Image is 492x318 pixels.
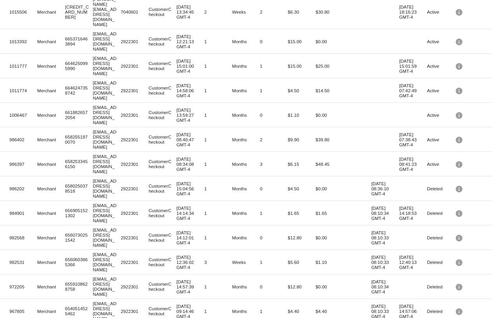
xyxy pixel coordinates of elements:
mat-cell: 1 [260,307,288,316]
mat-cell: Deleted [427,233,455,242]
mat-cell: $5.60 [288,258,316,267]
mat-cell: 967805 [9,307,37,316]
mat-cell: $14.50 [316,86,344,95]
mat-cell: 3 [260,160,288,169]
mat-cell: 0 [260,184,288,193]
mat-cell: $4.40 [288,307,316,316]
mat-cell: 986202 [9,184,37,193]
mat-icon: info [455,109,464,121]
mat-cell: [EMAIL_ADDRESS][DOMAIN_NAME] [93,127,121,151]
mat-cell: [DATE] 15:01:00 GMT-4 [176,56,204,76]
mat-cell: Merchant [37,258,65,267]
mat-cell: CustomerCheckout [149,132,177,146]
mat-cell: 986397 [9,160,37,169]
mat-cell: CustomerCheckout [149,181,177,195]
mat-cell: 986402 [9,135,37,144]
mat-cell: [DATE] 14:18:53 GMT-4 [399,204,427,223]
mat-cell: [DATE] 08:36:10 GMT-4 [371,179,399,198]
mat-cell: 2922301 [121,61,149,70]
mat-cell: 1 [204,135,232,144]
mat-cell: Merchant [37,7,65,16]
mat-cell: Deleted [427,282,455,291]
mat-icon: info [455,207,464,219]
mat-cell: CustomerCheckout [149,206,177,220]
mat-cell: Weeks [232,258,260,267]
mat-cell: Deleted [427,258,455,267]
mat-cell: 1 [204,209,232,218]
mat-cell: $25.00 [316,61,344,70]
mat-cell: 2922301 [121,160,149,169]
mat-cell: $4.50 [288,86,316,95]
mat-cell: 1015506 [9,7,37,16]
mat-cell: 2922301 [121,111,149,119]
mat-cell: 1 [260,61,288,70]
mat-cell: Merchant [37,282,65,291]
mat-cell: 2922301 [121,258,149,267]
mat-cell: Months [232,61,260,70]
mat-cell: Merchant [37,61,65,70]
mat-cell: Merchant [37,160,65,169]
mat-cell: $30.80 [316,7,344,16]
mat-cell: Deleted [427,209,455,218]
mat-cell: Active [427,37,455,46]
mat-cell: $9.90 [288,135,316,144]
mat-cell: $0.00 [316,37,344,46]
mat-cell: Active [427,7,455,16]
mat-icon: info [455,232,464,244]
mat-cell: 972205 [9,282,37,291]
mat-cell: [DATE] 08:10:33 GMT-4 [371,253,399,272]
mat-cell: 6559108628758 [65,279,93,293]
mat-cell: 2922301 [121,37,149,46]
mat-cell: $15.00 [288,61,316,70]
mat-cell: [DATE] 12:36:02 GMT-4 [176,253,204,272]
mat-cell: $1.65 [316,209,344,218]
mat-cell: 6646247358742 [65,83,93,97]
mat-cell: Deleted [427,184,455,193]
mat-cell: $39.80 [316,135,344,144]
mat-cell: Weeks [232,7,260,16]
mat-cell: $1.10 [288,111,316,119]
mat-cell: [DATE] 08:34:08 GMT-4 [176,155,204,174]
mat-cell: 1013392 [9,37,37,46]
mat-cell: Merchant [37,209,65,218]
mat-icon: info [455,305,464,317]
mat-cell: [DATE] 12:21:13 GMT-4 [176,32,204,51]
mat-cell: 982531 [9,258,37,267]
mat-cell: [DATE] 08:40:47 GMT-4 [176,130,204,149]
mat-cell: 6560730251542 [65,230,93,244]
mat-cell: 1006467 [9,111,37,119]
mat-cell: 1 [204,86,232,95]
mat-cell: Merchant [37,135,65,144]
mat-cell: 6582551970070 [65,132,93,146]
mat-cell: [DATE] 07:38:43 GMT-4 [399,130,427,149]
mat-icon: info [455,84,464,97]
mat-cell: 2922301 [121,184,149,193]
mat-cell: $4.40 [316,307,344,316]
mat-cell: 0 [260,233,288,242]
mat-cell: 6653716463894 [65,34,93,48]
mat-cell: Months [232,307,260,316]
mat-cell: CustomerCheckout [149,279,177,293]
mat-cell: [DATE] 13:34:45 GMT-4 [176,2,204,21]
mat-cell: 2922301 [121,307,149,316]
mat-cell: 6618826572054 [65,108,93,122]
mat-cell: $6.30 [288,7,316,16]
mat-cell: Months [232,282,260,291]
mat-cell: 1 [204,37,232,46]
mat-cell: Active [427,86,455,95]
mat-cell: [EMAIL_ADDRESS][DOMAIN_NAME] [93,103,121,127]
mat-cell: [DATE] 15:04:56 GMT-4 [176,179,204,198]
mat-cell: Months [232,86,260,95]
mat-cell: $15.00 [288,37,316,46]
mat-cell: 3 [204,258,232,267]
mat-cell: $1.10 [316,258,344,267]
mat-cell: CustomerCheckout [149,108,177,122]
mat-cell: CustomerCheckout [149,59,177,73]
mat-cell: 1 [260,209,288,218]
mat-cell: [DATE] 14:12:01 GMT-4 [176,228,204,247]
mat-cell: 1 [204,61,232,70]
mat-cell: [EMAIL_ADDRESS][DOMAIN_NAME] [93,54,121,78]
mat-icon: info [455,158,464,170]
mat-cell: 1 [204,160,232,169]
mat-cell: Months [232,184,260,193]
